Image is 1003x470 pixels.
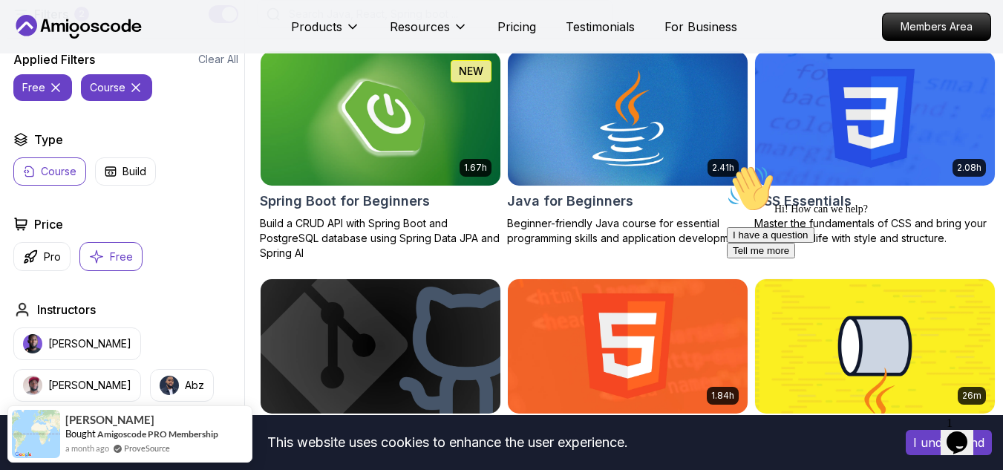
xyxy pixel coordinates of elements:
[459,64,483,79] p: NEW
[291,18,342,36] p: Products
[507,191,633,212] h2: Java for Beginners
[110,249,133,264] p: Free
[906,430,992,455] button: Accept cookies
[48,336,131,351] p: [PERSON_NAME]
[160,376,179,395] img: instructor img
[6,84,74,99] button: Tell me more
[712,162,734,174] p: 2.41h
[711,390,734,402] p: 1.84h
[13,242,71,271] button: Pro
[291,18,360,48] button: Products
[507,50,748,246] a: Java for Beginners card2.41hJava for BeginnersBeginner-friendly Java course for essential program...
[150,369,214,402] button: instructor imgAbz
[13,327,141,360] button: instructor img[PERSON_NAME]
[261,279,500,414] img: Git & GitHub Fundamentals card
[124,442,170,454] a: ProveSource
[13,369,141,402] button: instructor img[PERSON_NAME]
[6,6,53,53] img: :wave:
[260,191,430,212] h2: Spring Boot for Beginners
[44,249,61,264] p: Pro
[883,13,990,40] p: Members Area
[464,162,487,174] p: 1.67h
[41,164,76,179] p: Course
[260,216,501,261] p: Build a CRUD API with Spring Boot and PostgreSQL database using Spring Data JPA and Spring AI
[260,278,501,459] a: Git & GitHub Fundamentals cardGit & GitHub FundamentalsLearn the fundamentals of Git and GitHub.
[97,428,218,440] a: Amigoscode PRO Membership
[755,51,995,186] img: CSS Essentials card
[185,378,204,393] p: Abz
[90,80,125,95] p: course
[37,301,96,319] h2: Instructors
[882,13,991,41] a: Members Area
[13,157,86,186] button: Course
[122,164,146,179] p: Build
[198,52,238,67] button: Clear All
[11,426,883,459] div: This website uses cookies to enhance the user experience.
[34,215,63,233] h2: Price
[497,18,536,36] a: Pricing
[566,18,635,36] a: Testimonials
[81,74,152,101] button: course
[79,242,143,271] button: Free
[508,51,748,186] img: Java for Beginners card
[65,428,96,440] span: Bought
[6,45,147,56] span: Hi! How can we help?
[34,131,63,148] h2: Type
[13,50,95,68] h2: Applied Filters
[23,376,42,395] img: instructor img
[48,378,131,393] p: [PERSON_NAME]
[941,411,988,455] iframe: chat widget
[65,414,154,426] span: [PERSON_NAME]
[22,80,45,95] p: free
[390,18,450,36] p: Resources
[13,74,72,101] button: free
[390,18,468,48] button: Resources
[95,157,156,186] button: Build
[664,18,737,36] a: For Business
[6,6,273,99] div: 👋Hi! How can we help?I have a questionTell me more
[12,410,60,458] img: provesource social proof notification image
[261,51,500,186] img: Spring Boot for Beginners card
[6,68,94,84] button: I have a question
[721,159,988,403] iframe: chat widget
[260,50,501,261] a: Spring Boot for Beginners card1.67hNEWSpring Boot for BeginnersBuild a CRUD API with Spring Boot ...
[507,216,748,246] p: Beginner-friendly Java course for essential programming skills and application development
[508,279,748,414] img: HTML Essentials card
[754,50,996,246] a: CSS Essentials card2.08hCSS EssentialsMaster the fundamentals of CSS and bring your websites to l...
[65,442,109,454] span: a month ago
[23,334,42,353] img: instructor img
